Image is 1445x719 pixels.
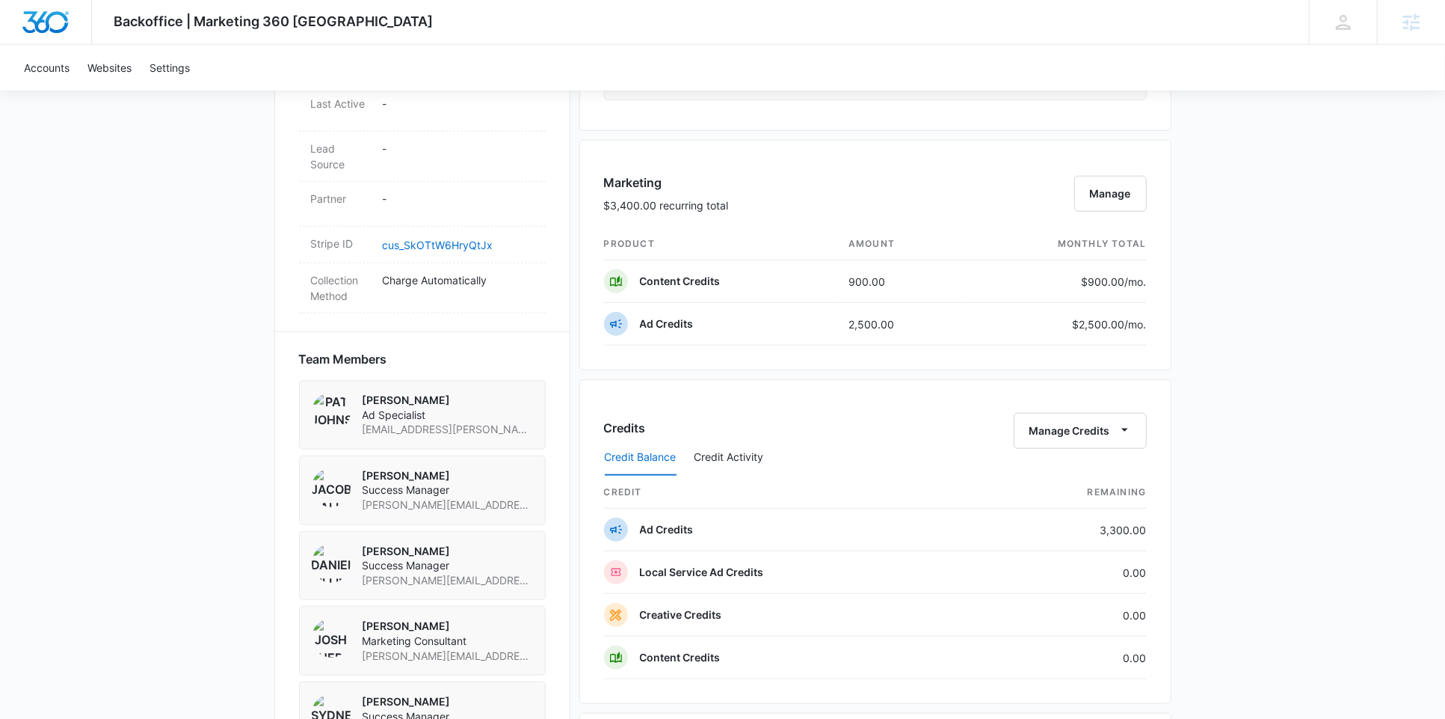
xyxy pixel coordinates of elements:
dt: Collection Method [311,272,371,304]
button: Manage Credits [1014,413,1147,449]
span: Team Members [299,350,387,368]
dt: Last Active [311,96,371,111]
p: Content Credits [640,650,721,665]
div: Collection MethodCharge Automatically [299,263,546,313]
p: [PERSON_NAME] [363,544,533,559]
p: $2,500.00 [1073,316,1147,332]
a: cus_SkOTtW6HryQtJx [383,239,493,251]
span: [PERSON_NAME][EMAIL_ADDRESS][PERSON_NAME][DOMAIN_NAME] [363,573,533,588]
span: [EMAIL_ADDRESS][PERSON_NAME][DOMAIN_NAME] [363,422,533,437]
p: - [383,96,534,111]
p: - [383,141,534,156]
span: Marketing Consultant [363,634,533,649]
p: Ad Credits [640,522,694,537]
div: Stripe IDcus_SkOTtW6HryQtJx [299,227,546,263]
p: - [383,191,534,206]
div: Last Active- [299,87,546,132]
img: Jacob Gallahan [312,468,351,507]
th: monthly total [964,228,1147,260]
img: Josh Sherman [312,619,351,658]
span: Success Manager [363,558,533,573]
p: [PERSON_NAME] [363,393,533,408]
p: [PERSON_NAME] [363,468,533,483]
button: Credit Activity [694,440,764,476]
p: Creative Credits [640,608,722,622]
h3: Marketing [604,174,729,192]
a: Settings [141,45,199,91]
span: [PERSON_NAME][EMAIL_ADDRESS][PERSON_NAME][DOMAIN_NAME] [363,649,533,664]
td: 2,500.00 [837,303,964,346]
img: Danielle Billington [312,544,351,583]
span: Success Manager [363,483,533,498]
td: 3,300.00 [988,509,1147,551]
th: credit [604,477,988,509]
td: 0.00 [988,594,1147,637]
p: Local Service Ad Credits [640,565,764,580]
a: Websites [78,45,141,91]
dt: Stripe ID [311,236,371,251]
p: Ad Credits [640,316,694,331]
a: Accounts [15,45,78,91]
p: $900.00 [1076,274,1147,290]
span: Backoffice | Marketing 360 [GEOGRAPHIC_DATA] [114,13,434,29]
span: /mo. [1125,318,1147,331]
span: [PERSON_NAME][EMAIL_ADDRESS][PERSON_NAME][DOMAIN_NAME] [363,498,533,513]
th: Remaining [988,477,1147,509]
td: 0.00 [988,551,1147,594]
p: Charge Automatically [383,272,534,288]
h3: Credits [604,419,646,437]
p: [PERSON_NAME] [363,619,533,634]
div: Lead Source- [299,132,546,182]
button: Credit Balance [605,440,677,476]
div: Partner- [299,182,546,227]
td: 0.00 [988,637,1147,679]
img: Pat Johnson [312,393,351,432]
button: Manage [1074,176,1147,212]
span: Ad Specialist [363,408,533,423]
th: product [604,228,837,260]
span: /mo. [1125,275,1147,288]
p: Content Credits [640,274,721,289]
dt: Partner [311,191,371,206]
p: $3,400.00 recurring total [604,198,729,213]
p: [PERSON_NAME] [363,694,533,709]
th: amount [837,228,964,260]
dt: Lead Source [311,141,371,172]
td: 900.00 [837,260,964,303]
